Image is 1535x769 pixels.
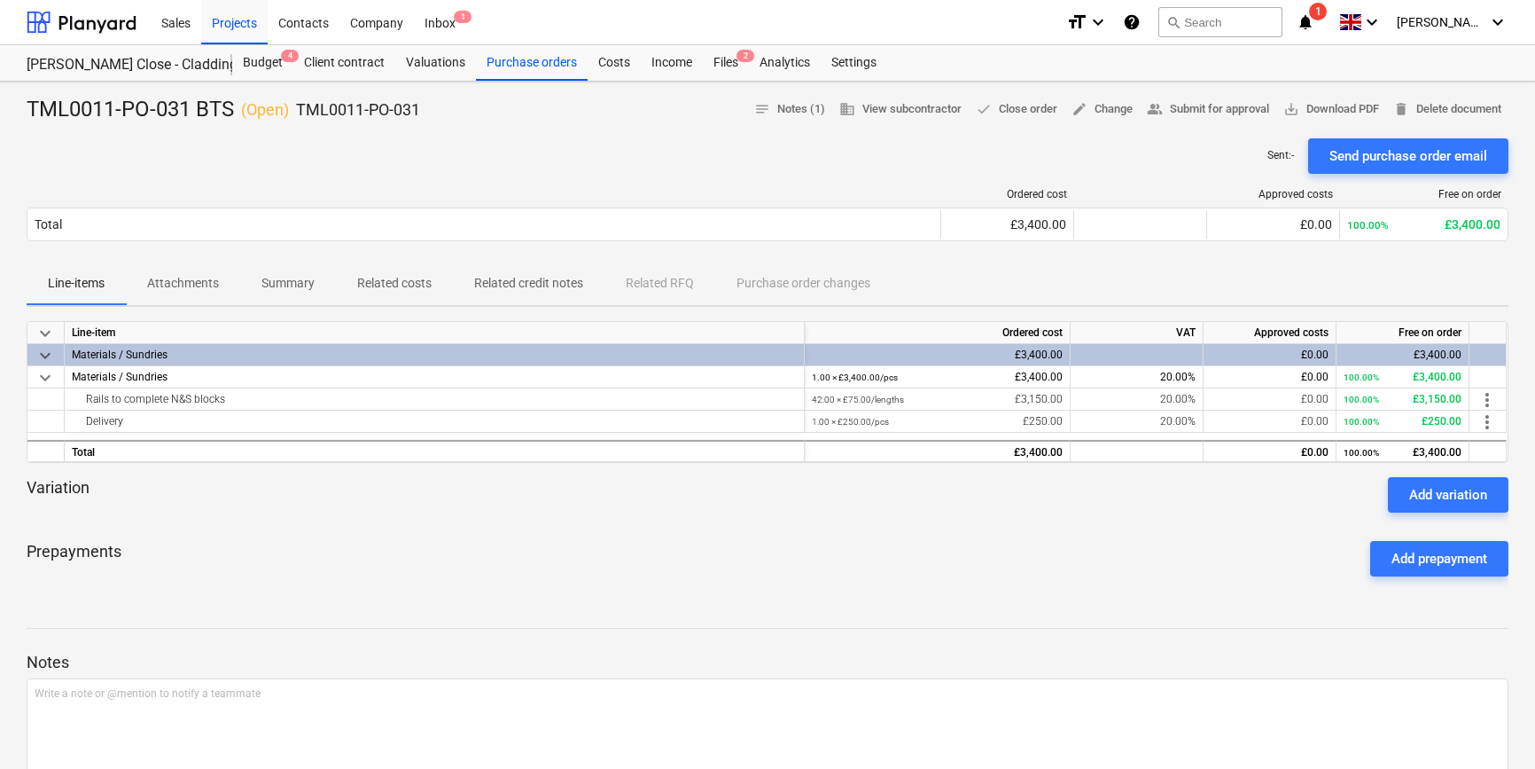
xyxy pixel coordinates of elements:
span: [PERSON_NAME] [1397,15,1485,29]
div: Ordered cost [948,188,1067,200]
div: Rails to complete N&S blocks [72,388,797,410]
a: Purchase orders [476,45,588,81]
span: View subcontractor [839,99,962,120]
span: people_alt [1147,101,1163,117]
button: Search [1158,7,1282,37]
button: Close order [969,96,1064,123]
div: Budget [232,45,293,81]
div: £3,150.00 [1344,388,1461,411]
p: Line-items [48,274,105,293]
div: £3,400.00 [948,217,1066,231]
a: Valuations [395,45,476,81]
span: Notes (1) [754,99,825,120]
div: £3,400.00 [1344,442,1461,464]
div: Free on order [1347,188,1501,200]
div: £3,400.00 [1344,344,1461,366]
span: more_vert [1477,412,1498,433]
div: £3,400.00 [812,442,1063,464]
div: £250.00 [1344,411,1461,433]
span: business [839,101,855,117]
p: Prepayments [27,541,121,577]
p: Summary [261,274,315,293]
button: Send purchase order email [1308,138,1508,174]
span: Materials / Sundries [72,371,168,383]
div: £250.00 [812,411,1063,433]
button: Add variation [1388,477,1508,513]
div: [PERSON_NAME] Close - Cladding [27,56,211,75]
div: Total [65,440,805,462]
div: Add prepayment [1391,547,1487,570]
span: 2 [736,50,754,62]
a: Income [641,45,703,81]
div: £3,150.00 [812,388,1063,411]
span: delete [1393,101,1409,117]
div: £0.00 [1211,442,1329,464]
div: Materials / Sundries [72,344,797,365]
a: Costs [588,45,641,81]
iframe: Chat Widget [1446,684,1535,769]
span: Download PDF [1283,99,1379,120]
span: keyboard_arrow_down [35,323,56,344]
small: 100.00% [1344,395,1379,404]
div: £3,400.00 [1344,366,1461,388]
div: £3,400.00 [812,344,1063,366]
small: 42.00 × £75.00 / lengths [812,395,904,404]
span: done [976,101,992,117]
span: 1 [1309,3,1327,20]
div: Approved costs [1204,322,1336,344]
div: Add variation [1409,483,1487,506]
span: notes [754,101,770,117]
p: Sent : - [1267,148,1294,163]
span: more_vert [1477,389,1498,411]
i: format_size [1066,12,1087,33]
p: TML0011-PO-031 [296,99,420,121]
small: 1.00 × £3,400.00 / pcs [812,373,898,382]
span: search [1166,15,1180,29]
div: £0.00 [1211,366,1329,388]
a: Settings [821,45,887,81]
div: Approved costs [1214,188,1333,200]
div: Files [703,45,749,81]
div: Line-item [65,322,805,344]
span: Change [1071,99,1133,120]
button: Delete document [1386,96,1508,123]
span: save_alt [1283,101,1299,117]
div: 20.00% [1071,411,1204,433]
div: Delivery [72,411,797,432]
button: Add prepayment [1370,541,1508,577]
a: Files2 [703,45,749,81]
i: keyboard_arrow_down [1087,12,1109,33]
button: View subcontractor [832,96,969,123]
small: 100.00% [1344,417,1379,427]
p: Related costs [357,274,432,293]
small: 100.00% [1344,373,1379,382]
div: £3,400.00 [812,366,1063,388]
a: Client contract [293,45,395,81]
span: Delete document [1393,99,1501,120]
span: 4 [281,50,299,62]
p: Attachments [147,274,219,293]
div: £0.00 [1211,388,1329,411]
div: £0.00 [1214,217,1332,231]
div: 20.00% [1071,366,1204,388]
div: Total [35,217,62,231]
a: Analytics [749,45,821,81]
span: Close order [976,99,1057,120]
a: Budget4 [232,45,293,81]
p: Notes [27,652,1508,673]
p: Related credit notes [474,274,583,293]
i: notifications [1297,12,1314,33]
span: 1 [454,11,471,23]
div: Ordered cost [805,322,1071,344]
span: edit [1071,101,1087,117]
i: keyboard_arrow_down [1487,12,1508,33]
button: Submit for approval [1140,96,1276,123]
span: Submit for approval [1147,99,1269,120]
